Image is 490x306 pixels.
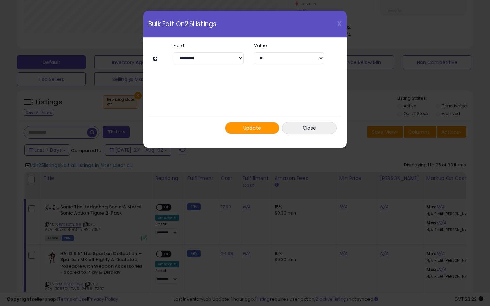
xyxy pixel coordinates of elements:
label: Field [168,43,249,48]
span: Bulk Edit On 25 Listings [148,21,216,27]
label: Value [249,43,329,48]
span: X [337,19,342,29]
button: Close [282,122,337,134]
span: Update [243,124,261,131]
